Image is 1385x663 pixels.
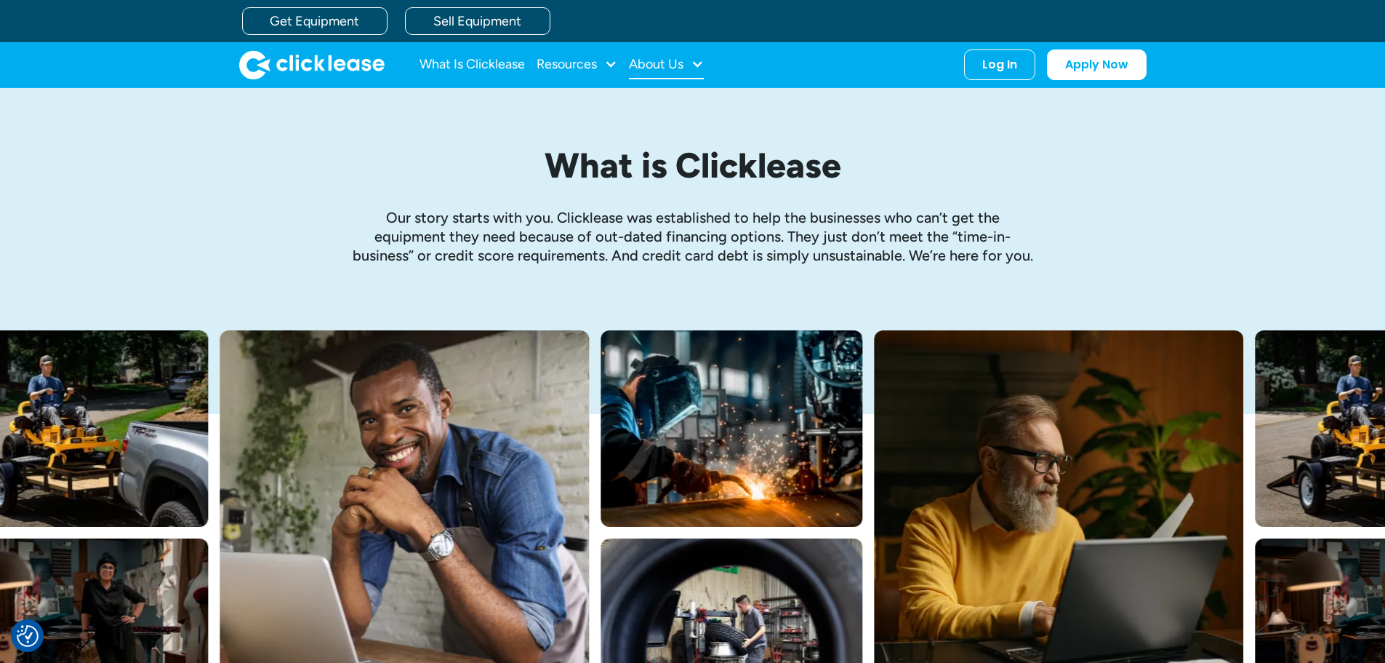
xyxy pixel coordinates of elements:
[239,50,385,79] a: home
[351,208,1035,265] p: Our story starts with you. Clicklease was established to help the businesses who can’t get the eq...
[601,330,862,527] img: A welder in a large mask working on a large pipe
[1047,49,1147,80] a: Apply Now
[239,50,385,79] img: Clicklease logo
[419,50,525,79] a: What Is Clicklease
[982,57,1017,72] div: Log In
[537,50,617,79] div: Resources
[242,7,388,35] a: Get Equipment
[17,625,39,647] button: Consent Preferences
[629,50,704,79] div: About Us
[17,625,39,647] img: Revisit consent button
[351,146,1035,185] h1: What is Clicklease
[405,7,550,35] a: Sell Equipment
